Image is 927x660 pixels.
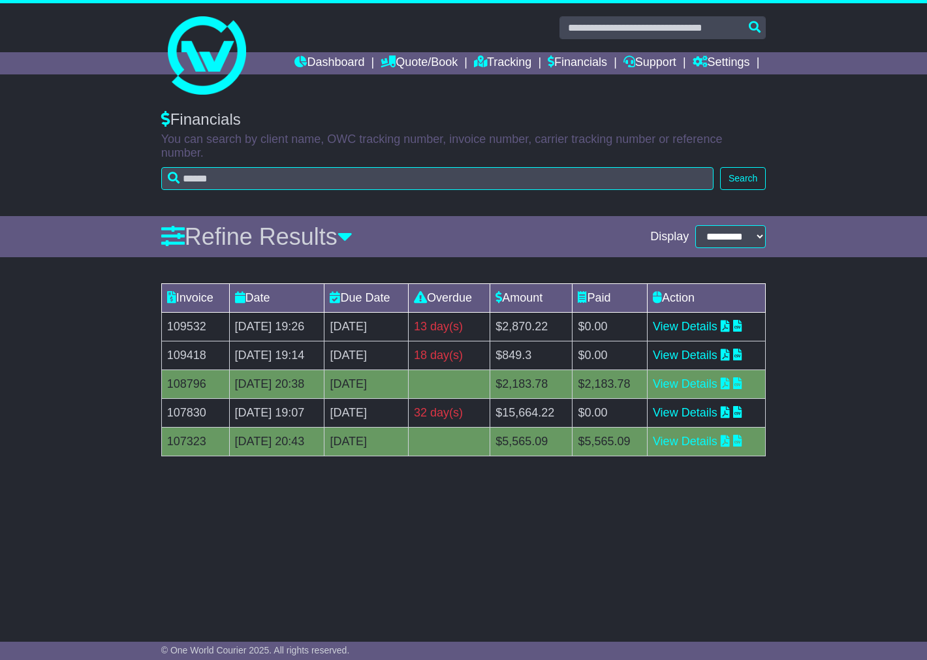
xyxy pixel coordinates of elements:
td: $5,565.09 [490,428,573,456]
td: 109532 [161,313,229,341]
div: Financials [161,110,766,129]
td: Paid [573,284,648,313]
a: View Details [653,349,717,362]
td: [DATE] 19:14 [229,341,324,370]
td: $2,183.78 [573,370,648,399]
td: [DATE] [324,399,409,428]
td: $0.00 [573,313,648,341]
a: Quote/Book [381,52,458,74]
td: 107830 [161,399,229,428]
td: Overdue [409,284,490,313]
p: You can search by client name, OWC tracking number, invoice number, carrier tracking number or re... [161,133,766,161]
a: Refine Results [161,223,353,250]
td: $0.00 [573,399,648,428]
div: 18 day(s) [414,347,484,364]
td: [DATE] [324,428,409,456]
td: $0.00 [573,341,648,370]
td: [DATE] 20:43 [229,428,324,456]
td: $2,183.78 [490,370,573,399]
a: View Details [653,377,717,390]
span: Display [650,230,689,244]
td: [DATE] 19:07 [229,399,324,428]
td: $5,565.09 [573,428,648,456]
td: [DATE] [324,313,409,341]
td: Amount [490,284,573,313]
a: Dashboard [294,52,364,74]
td: 108796 [161,370,229,399]
a: Support [623,52,676,74]
a: Tracking [474,52,531,74]
td: [DATE] [324,341,409,370]
td: 107323 [161,428,229,456]
td: $2,870.22 [490,313,573,341]
td: Due Date [324,284,409,313]
td: 109418 [161,341,229,370]
div: 32 day(s) [414,404,484,422]
a: View Details [653,435,717,448]
a: View Details [653,406,717,419]
td: $15,664.22 [490,399,573,428]
td: Date [229,284,324,313]
td: [DATE] [324,370,409,399]
a: Financials [548,52,607,74]
button: Search [720,167,766,190]
td: $849.3 [490,341,573,370]
a: Settings [693,52,750,74]
div: 13 day(s) [414,318,484,336]
td: [DATE] 19:26 [229,313,324,341]
td: [DATE] 20:38 [229,370,324,399]
span: © One World Courier 2025. All rights reserved. [161,645,350,655]
td: Action [647,284,765,313]
td: Invoice [161,284,229,313]
a: View Details [653,320,717,333]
